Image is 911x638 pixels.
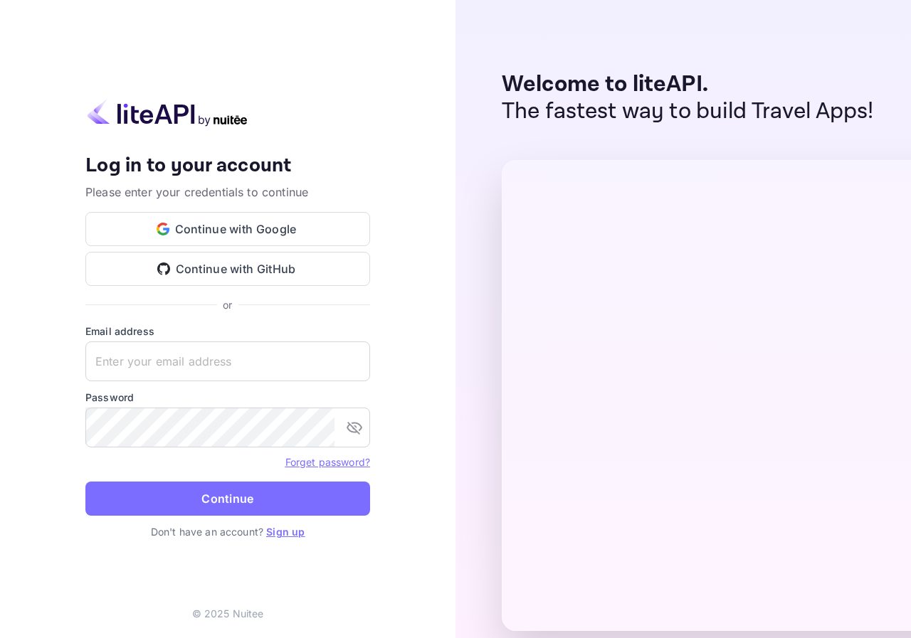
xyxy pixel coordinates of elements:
button: Continue with GitHub [85,252,370,286]
a: Sign up [266,526,305,538]
button: Continue [85,482,370,516]
label: Email address [85,324,370,339]
input: Enter your email address [85,341,370,381]
button: Continue with Google [85,212,370,246]
p: Don't have an account? [85,524,370,539]
img: liteapi [85,99,249,127]
p: Welcome to liteAPI. [502,71,874,98]
p: The fastest way to build Travel Apps! [502,98,874,125]
h4: Log in to your account [85,154,370,179]
button: toggle password visibility [340,413,369,442]
label: Password [85,390,370,405]
p: © 2025 Nuitee [192,606,264,621]
p: or [223,297,232,312]
a: Forget password? [285,456,370,468]
p: Please enter your credentials to continue [85,184,370,201]
a: Forget password? [285,454,370,469]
